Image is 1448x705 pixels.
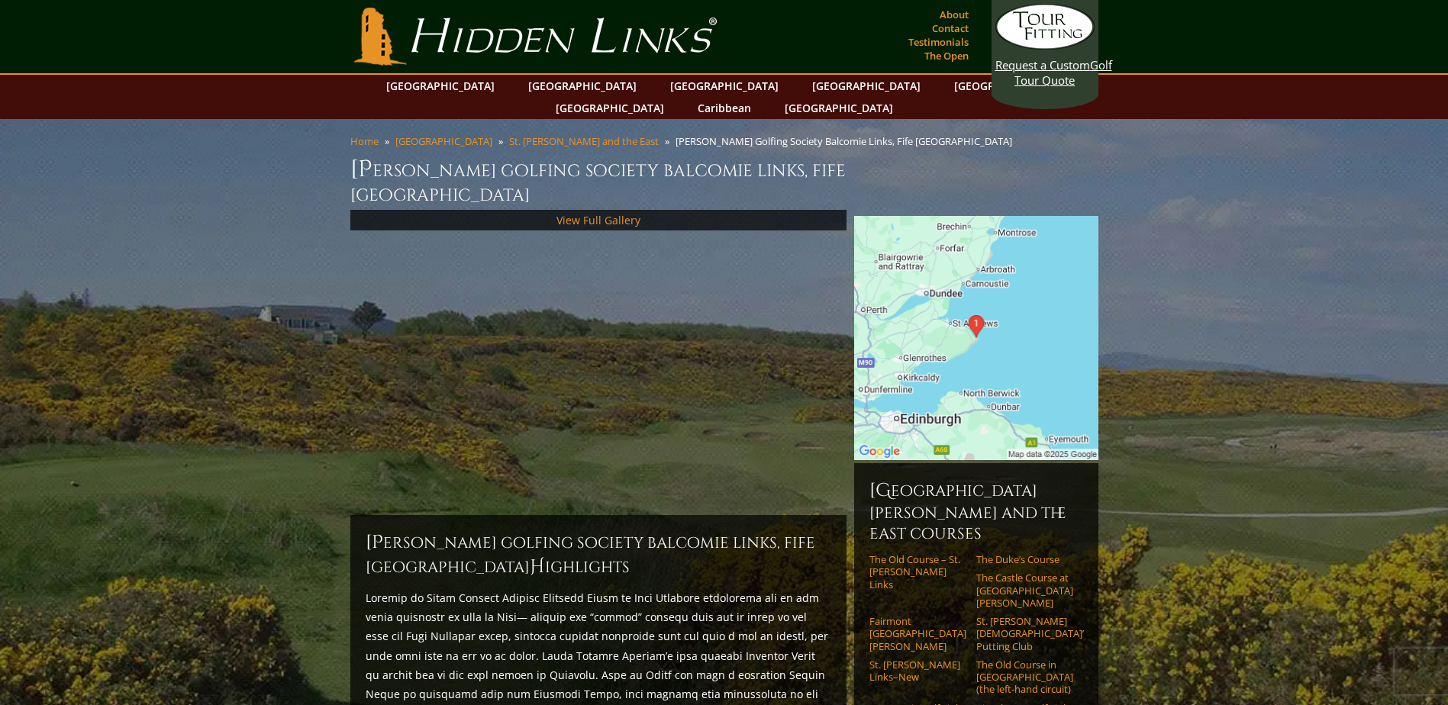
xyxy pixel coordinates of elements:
[995,4,1095,88] a: Request a CustomGolf Tour Quote
[366,530,831,579] h2: [PERSON_NAME] Golfing Society Balcomie Links, Fife [GEOGRAPHIC_DATA] ighlights
[869,553,966,591] a: The Old Course – St. [PERSON_NAME] Links
[976,658,1073,696] a: The Old Course in [GEOGRAPHIC_DATA] (the left-hand circuit)
[928,18,972,39] a: Contact
[395,134,492,148] a: [GEOGRAPHIC_DATA]
[976,571,1073,609] a: The Castle Course at [GEOGRAPHIC_DATA][PERSON_NAME]
[690,97,759,119] a: Caribbean
[350,134,379,148] a: Home
[905,31,972,53] a: Testimonials
[556,213,640,227] a: View Full Gallery
[521,75,644,97] a: [GEOGRAPHIC_DATA]
[976,553,1073,565] a: The Duke’s Course
[548,97,672,119] a: [GEOGRAPHIC_DATA]
[869,615,966,652] a: Fairmont [GEOGRAPHIC_DATA][PERSON_NAME]
[936,4,972,25] a: About
[530,555,545,579] span: H
[805,75,928,97] a: [GEOGRAPHIC_DATA]
[976,615,1073,652] a: St. [PERSON_NAME] [DEMOGRAPHIC_DATA]’ Putting Club
[921,45,972,66] a: The Open
[676,134,1018,148] li: [PERSON_NAME] Golfing Society Balcomie Links, Fife [GEOGRAPHIC_DATA]
[350,154,1098,207] h1: [PERSON_NAME] Golfing Society Balcomie Links, Fife [GEOGRAPHIC_DATA]
[509,134,659,148] a: St. [PERSON_NAME] and the East
[947,75,1070,97] a: [GEOGRAPHIC_DATA]
[869,658,966,684] a: St. [PERSON_NAME] Links–New
[663,75,786,97] a: [GEOGRAPHIC_DATA]
[777,97,901,119] a: [GEOGRAPHIC_DATA]
[869,478,1083,544] h6: [GEOGRAPHIC_DATA][PERSON_NAME] and the East Courses
[995,57,1090,72] span: Request a Custom
[854,216,1098,460] img: Google Map of Balcomie Clubhouse, Anstruther, Fife KY10 3XN, United Kingdom
[379,75,502,97] a: [GEOGRAPHIC_DATA]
